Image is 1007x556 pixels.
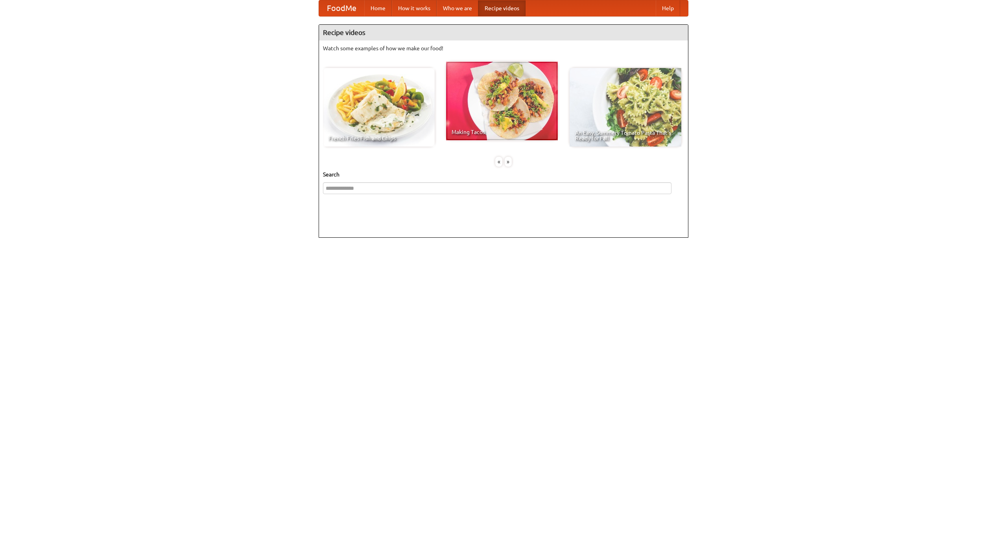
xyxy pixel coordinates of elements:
[323,68,435,147] a: French Fries Fish and Chips
[323,171,684,178] h5: Search
[319,0,364,16] a: FoodMe
[656,0,680,16] a: Help
[575,130,676,141] span: An Easy, Summery Tomato Pasta That's Ready for Fall
[392,0,437,16] a: How it works
[364,0,392,16] a: Home
[478,0,526,16] a: Recipe videos
[505,157,512,167] div: »
[495,157,502,167] div: «
[437,0,478,16] a: Who we are
[319,25,688,40] h4: Recipe videos
[446,62,558,140] a: Making Tacos
[323,44,684,52] p: Watch some examples of how we make our food!
[452,129,552,135] span: Making Tacos
[328,136,429,141] span: French Fries Fish and Chips
[570,68,681,147] a: An Easy, Summery Tomato Pasta That's Ready for Fall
